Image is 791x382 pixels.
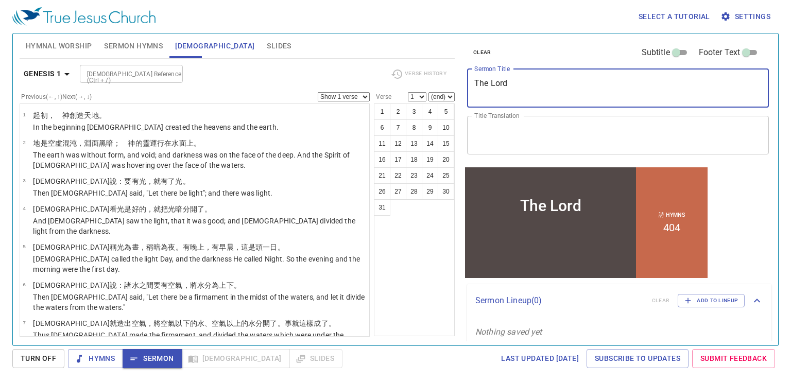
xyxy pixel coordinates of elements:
wh259: 日 [270,243,284,251]
p: [DEMOGRAPHIC_DATA] called the light Day, and the darkness He called Night. So the evening and the... [33,254,366,274]
span: 7 [23,320,25,325]
button: 1 [374,103,390,120]
span: 5 [23,244,25,249]
button: Turn Off [12,349,64,368]
p: Then [DEMOGRAPHIC_DATA] said, "Let there be light"; and there was light. [33,188,272,198]
wh8432: 要有空氣 [153,281,241,289]
span: Select a tutorial [639,10,710,23]
wh7121: 光 [117,243,285,251]
wh559: ：要有 [117,177,190,185]
wh430: 的靈 [135,139,201,147]
wh6153: ，有早晨 [204,243,285,251]
wh7549: ，將水 [183,281,241,289]
button: 15 [438,135,454,152]
button: 26 [374,183,390,200]
span: Settings [723,10,770,23]
a: Submit Feedback [692,349,775,368]
button: 23 [406,167,422,184]
wh8415: 面 [92,139,201,147]
button: 9 [422,119,438,136]
wh430: 看 [110,205,212,213]
wh1242: ，這是頭一 [234,243,285,251]
button: 17 [390,151,406,168]
span: Hymns [76,352,115,365]
span: 6 [23,282,25,287]
wh430: 說 [110,177,190,185]
button: 27 [390,183,406,200]
wh5921: 的水 [241,319,336,327]
wh4325: 分開了 [255,319,336,327]
p: Sermon Lineup ( 0 ) [475,294,644,307]
wh1961: 光 [139,177,190,185]
wh922: ，淵 [77,139,201,147]
button: Select a tutorial [634,7,714,26]
wh4325: 、空氣 [204,319,336,327]
button: 8 [406,119,422,136]
button: 19 [422,151,438,168]
button: 22 [390,167,406,184]
wh430: 就造出 [110,319,336,327]
button: 7 [390,119,406,136]
p: And [DEMOGRAPHIC_DATA] saw the light, that it was good; and [DEMOGRAPHIC_DATA] divided the light ... [33,216,366,236]
wh6440: 黑暗 [99,139,201,147]
button: 29 [422,183,438,200]
span: [DEMOGRAPHIC_DATA] [175,40,254,53]
wh216: 。 [183,177,190,185]
wh4325: 分 [204,281,241,289]
wh3117: 。 [278,243,285,251]
a: Last updated [DATE] [497,349,583,368]
span: 3 [23,178,25,183]
a: Subscribe to Updates [587,349,689,368]
p: In the beginning [DEMOGRAPHIC_DATA] created the heavens and the earth. [33,122,279,132]
label: Verse [374,94,391,100]
div: Sermon Lineup(0)clearAdd to Lineup [467,284,771,318]
wh2822: 為夜 [161,243,285,251]
span: Footer Text [699,46,741,59]
wh2822: ； 神 [113,139,201,147]
span: 4 [23,205,25,211]
wh6213: 空氣 [132,319,336,327]
wh7549: 以上 [227,319,336,327]
p: [DEMOGRAPHIC_DATA] [33,242,366,252]
wh776: 是 [41,139,201,147]
iframe: from-child [463,165,710,280]
button: 21 [374,167,390,184]
button: 14 [422,135,438,152]
span: Add to Lineup [684,296,738,305]
wh430: 說 [110,281,241,289]
wh914: 。 [204,205,212,213]
button: 5 [438,103,454,120]
span: Last updated [DATE] [501,352,579,365]
span: Sermon [131,352,174,365]
wh7549: 以下 [175,319,335,327]
label: Previous (←, ↑) Next (→, ↓) [21,94,92,100]
button: 2 [390,103,406,120]
wh3117: ，稱 [139,243,285,251]
textarea: The Lord [474,78,762,98]
button: 31 [374,199,390,216]
span: Hymnal Worship [26,40,92,53]
button: 24 [422,167,438,184]
button: 16 [374,151,390,168]
span: clear [473,48,491,57]
wh430: 稱 [110,243,285,251]
button: 10 [438,119,454,136]
wh7225: ， 神 [48,111,106,119]
wh4325: 面 [179,139,201,147]
button: Settings [718,7,775,26]
wh1961: 空虛 [48,139,201,147]
wh2896: ，就把光 [146,205,212,213]
button: 4 [422,103,438,120]
span: Submit Feedback [700,352,767,365]
wh7307: 運行 [150,139,201,147]
img: True Jesus Church [12,7,156,26]
wh216: ，就有了光 [146,177,190,185]
span: 2 [23,140,25,145]
p: 地 [33,138,366,148]
button: 18 [406,151,422,168]
button: 25 [438,167,454,184]
p: [DEMOGRAPHIC_DATA] [33,318,366,328]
